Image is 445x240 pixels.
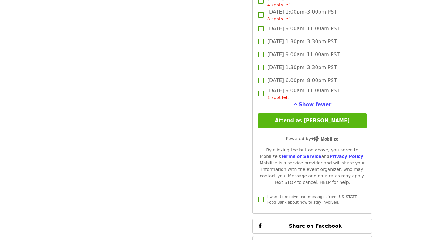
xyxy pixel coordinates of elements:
[267,195,358,205] span: I want to receive text messages from [US_STATE] Food Bank about how to stay involved.
[329,154,363,159] a: Privacy Policy
[267,8,337,22] span: [DATE] 1:00pm–3:00pm PST
[289,223,342,229] span: Share on Facebook
[267,95,289,100] span: 1 spot left
[267,64,337,71] span: [DATE] 1:30pm–3:30pm PST
[311,136,338,142] img: Powered by Mobilize
[267,38,337,45] span: [DATE] 1:30pm–3:30pm PST
[281,154,321,159] a: Terms of Service
[258,113,367,128] button: Attend as [PERSON_NAME]
[267,16,291,21] span: 8 spots left
[267,77,337,84] span: [DATE] 6:00pm–8:00pm PST
[299,101,332,107] span: Show fewer
[267,87,340,101] span: [DATE] 9:00am–11:00am PST
[286,136,338,141] span: Powered by
[267,2,291,7] span: 4 spots left
[258,147,367,186] div: By clicking the button above, you agree to Mobilize's and . Mobilize is a service provider and wi...
[293,101,332,108] button: See more timeslots
[267,51,340,58] span: [DATE] 9:00am–11:00am PST
[267,25,340,32] span: [DATE] 9:00am–11:00am PST
[252,219,372,234] button: Share on Facebook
